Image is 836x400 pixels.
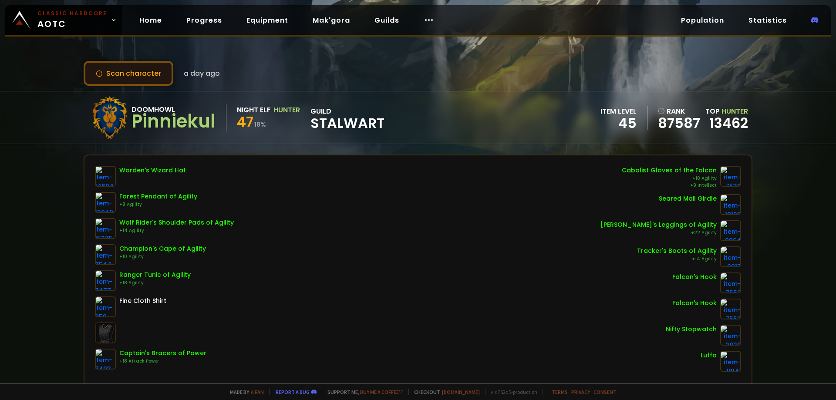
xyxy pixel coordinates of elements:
[720,220,741,241] img: item-9964
[552,389,568,395] a: Terms
[622,182,717,189] div: +9 Intellect
[237,104,271,115] div: Night Elf
[622,166,717,175] div: Cabalist Gloves of the Falcon
[720,299,741,319] img: item-7552
[720,325,741,346] img: item-2820
[179,11,229,29] a: Progress
[95,166,116,187] img: item-14604
[658,106,700,117] div: rank
[310,106,384,130] div: guild
[600,117,637,130] div: 45
[119,279,191,286] div: +18 Agility
[720,351,741,372] img: item-19141
[119,192,197,201] div: Forest Pendant of Agility
[672,299,717,308] div: Falcon's Hook
[237,112,253,131] span: 47
[408,389,480,395] span: Checkout
[95,349,116,370] img: item-7493
[119,270,191,279] div: Ranger Tunic of Agility
[658,117,700,130] a: 87587
[239,11,295,29] a: Equipment
[132,11,169,29] a: Home
[251,389,264,395] a: a fan
[720,246,741,267] img: item-9917
[322,389,403,395] span: Support me,
[119,358,206,365] div: +18 Attack Power
[600,106,637,117] div: item level
[254,120,266,129] small: 18 %
[84,61,173,86] button: Scan character
[721,106,748,116] span: Hunter
[571,389,590,395] a: Privacy
[709,113,748,133] a: 13462
[659,194,717,203] div: Seared Mail Girdle
[666,325,717,334] div: Nifty Stopwatch
[119,349,206,358] div: Captain's Bracers of Power
[705,106,748,117] div: Top
[720,194,741,215] img: item-19125
[674,11,731,29] a: Population
[593,389,617,395] a: Consent
[95,244,116,265] img: item-7544
[273,104,300,115] div: Hunter
[720,272,741,293] img: item-7552
[119,218,234,227] div: Wolf Rider's Shoulder Pads of Agility
[119,166,186,175] div: Warden's Wizard Hat
[701,351,717,360] div: Luffa
[119,244,206,253] div: Champion's Cape of Agility
[95,270,116,291] img: item-7477
[131,104,216,115] div: Doomhowl
[600,220,717,229] div: [PERSON_NAME]'s Leggings of Agility
[720,166,741,187] img: item-7530
[672,272,717,282] div: Falcon's Hook
[637,246,717,255] div: Tracker's Boots of Agility
[5,5,122,35] a: Classic HardcoreAOTC
[310,117,384,130] span: Stalwart
[637,255,717,262] div: +14 Agility
[119,227,234,234] div: +14 Agility
[442,389,480,395] a: [DOMAIN_NAME]
[95,296,116,317] img: item-859
[742,11,794,29] a: Statistics
[622,175,717,182] div: +10 Agility
[119,201,197,208] div: +8 Agility
[485,389,537,395] span: v. d752d5 - production
[225,389,264,395] span: Made by
[367,11,406,29] a: Guilds
[306,11,357,29] a: Mak'gora
[131,115,216,128] div: Pinniekul
[276,389,310,395] a: Report a bug
[119,253,206,260] div: +10 Agility
[37,10,107,17] small: Classic Hardcore
[184,68,220,79] span: a day ago
[37,10,107,30] span: AOTC
[600,229,717,236] div: +22 Agility
[95,192,116,213] img: item-12040
[360,389,403,395] a: Buy me a coffee
[119,296,166,306] div: Fine Cloth Shirt
[95,218,116,239] img: item-15375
